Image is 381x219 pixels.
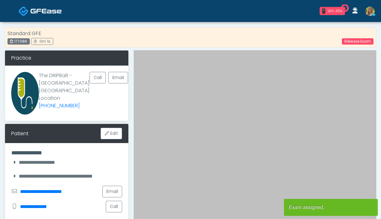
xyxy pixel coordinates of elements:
[11,130,28,137] div: Patient
[102,186,122,197] a: Email
[39,39,50,44] span: 0m 1s
[106,201,122,212] button: Call
[316,4,349,18] a: 1 4m 40s
[90,72,106,83] button: Call
[39,72,90,109] p: The DRIPBaR - [GEOGRAPHIC_DATA] [GEOGRAPHIC_DATA] Location
[108,72,128,83] a: Email
[100,128,122,139] button: Edit
[328,8,342,14] div: 4m 40s
[18,6,29,16] img: Docovia
[365,7,375,16] img: Kacey Cornell
[30,8,62,14] img: Docovia
[342,38,373,45] a: Release Exam
[5,51,128,66] div: Practice
[39,102,80,109] a: [PHONE_NUMBER]
[11,72,39,115] img: Provider image
[8,30,41,37] strong: Standard GFE
[8,38,30,45] div: 177086
[322,8,325,14] div: 1
[284,199,378,216] article: Exam assigned.
[18,1,62,21] a: Docovia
